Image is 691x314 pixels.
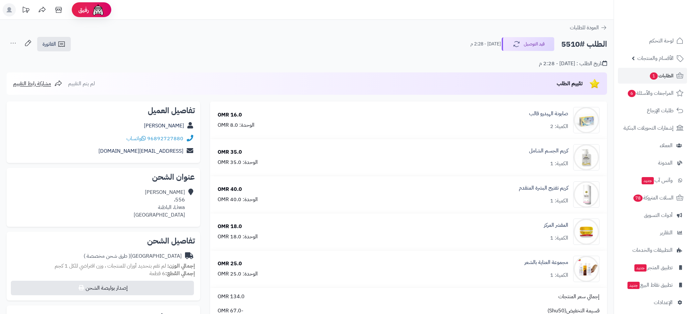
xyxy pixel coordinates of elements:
[637,54,674,63] span: الأقسام والمنتجات
[218,186,242,193] div: 40.0 OMR
[218,111,242,119] div: 16.0 OMR
[17,3,34,18] a: تحديثات المنصة
[628,90,636,97] span: 6
[502,37,554,51] button: قيد التوصيل
[539,60,607,67] div: تاريخ الطلب : [DATE] - 2:28 م
[550,272,568,279] div: الكمية: 1
[11,281,194,295] button: إصدار بوليصة الشحن
[633,195,643,202] span: 78
[55,262,166,270] span: لم تقم بتحديد أوزان للمنتجات ، وزن افتراضي للكل 1 كجم
[218,196,258,203] div: الوحدة: 40.0 OMR
[557,80,583,88] span: تقييم الطلب
[627,280,673,290] span: تطبيق نقاط البيع
[470,41,501,47] small: [DATE] - 2:28 م
[627,89,674,98] span: المراجعات والأسئلة
[618,225,687,241] a: التقارير
[524,259,568,266] a: مجموعة العناية بالشعر
[84,252,182,260] div: [GEOGRAPHIC_DATA]
[519,184,568,192] a: كريم تفتيح البشرة المتقدم
[632,246,673,255] span: التطبيقات والخدمات
[561,38,607,51] h2: الطلب #5510
[529,147,568,155] a: كريم الجسم الشامل
[147,135,183,143] a: 96892727880
[84,252,130,260] span: ( طرق شحن مخصصة )
[633,193,674,202] span: السلات المتروكة
[618,68,687,84] a: الطلبات1
[641,176,673,185] span: وآتس آب
[167,262,195,270] strong: إجمالي الوزن:
[144,122,184,130] a: [PERSON_NAME]
[550,123,568,130] div: الكمية: 2
[165,270,195,277] strong: إجمالي القطع:
[634,264,647,272] span: جديد
[570,24,607,32] a: العودة للطلبات
[37,37,71,51] a: الفاتورة
[573,181,599,208] img: 1739573726-cm4q21r9m0e1d01kleger9j34_ampoul_2-90x90.png
[218,121,254,129] div: الوحدة: 8.0 OMR
[618,295,687,310] a: الإعدادات
[618,138,687,153] a: العملاء
[218,148,242,156] div: 35.0 OMR
[658,158,673,168] span: المدونة
[126,135,146,143] a: واتساب
[68,80,95,88] span: لم يتم التقييم
[13,80,51,88] span: مشاركة رابط التقييم
[550,160,568,168] div: الكمية: 1
[618,172,687,188] a: وآتس آبجديد
[634,263,673,272] span: تطبيق المتجر
[570,24,599,32] span: العودة للطلبات
[218,270,258,278] div: الوحدة: 25.0 OMR
[618,155,687,171] a: المدونة
[558,293,599,301] span: إجمالي سعر المنتجات
[98,147,183,155] a: [EMAIL_ADDRESS][DOMAIN_NAME]
[642,177,654,184] span: جديد
[660,141,673,150] span: العملاء
[660,228,673,237] span: التقارير
[618,33,687,49] a: لوحة التحكم
[618,260,687,275] a: تطبيق المتجرجديد
[650,72,658,80] span: 1
[573,144,599,170] img: 1739573569-cm51af9dd0msi01klccb0chz9_BODY_CREAM-09-90x90.jpg
[647,106,674,115] span: طلبات الإرجاع
[573,107,599,133] img: 1739573119-cm52f9dep0njo01kla0z30oeq_hydro_soap-01-90x90.jpg
[218,223,242,230] div: 18.0 OMR
[218,293,245,301] span: 134.0 OMR
[550,234,568,242] div: الكمية: 1
[627,282,640,289] span: جديد
[12,107,195,115] h2: تفاصيل العميل
[654,298,673,307] span: الإعدادات
[42,40,56,48] span: الفاتورة
[550,197,568,205] div: الكمية: 1
[618,103,687,118] a: طلبات الإرجاع
[573,256,599,282] img: 1751745888-SHUA%202-04-90x90.jpg
[649,36,674,45] span: لوحة التحكم
[618,120,687,136] a: إشعارات التحويلات البنكية
[12,237,195,245] h2: تفاصيل الشحن
[618,277,687,293] a: تطبيق نقاط البيعجديد
[13,80,62,88] a: مشاركة رابط التقييم
[78,6,89,14] span: رفيق
[92,3,105,16] img: ai-face.png
[218,159,258,166] div: الوحدة: 35.0 OMR
[12,173,195,181] h2: عنوان الشحن
[624,123,674,133] span: إشعارات التحويلات البنكية
[618,207,687,223] a: أدوات التسويق
[218,260,242,268] div: 25.0 OMR
[644,211,673,220] span: أدوات التسويق
[134,189,185,219] div: [PERSON_NAME] 556، Liwa، الباطنة [GEOGRAPHIC_DATA]
[618,190,687,206] a: السلات المتروكة78
[618,85,687,101] a: المراجعات والأسئلة6
[618,242,687,258] a: التطبيقات والخدمات
[149,270,195,277] small: 6 قطعة
[649,71,674,80] span: الطلبات
[544,222,568,229] a: المقشر المركز
[218,233,258,241] div: الوحدة: 18.0 OMR
[529,110,568,118] a: صابونة الهيدرو قالب
[573,219,599,245] img: 1739575568-cm5h90uvo0xar01klg5zoc1bm__D8_A7_D9_84_D9_85_D9_82_D8_B4_D8_B1__D8_A7_D9_84_D9_85_D8_B...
